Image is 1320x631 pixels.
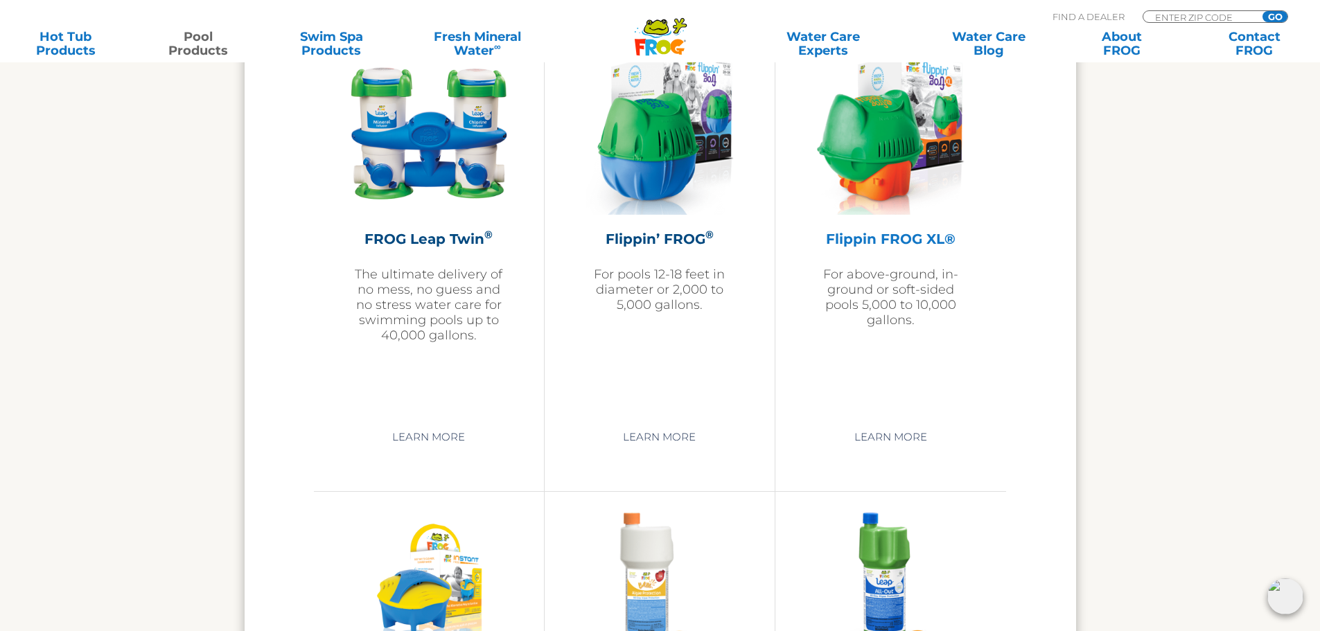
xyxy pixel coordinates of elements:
[817,54,965,215] img: flippin-frog-xl-featured-img-v2-275x300.png
[494,41,501,52] sup: ∞
[1262,11,1287,22] input: GO
[838,425,943,450] a: Learn More
[14,30,117,57] a: Hot TubProducts
[607,425,712,450] a: Learn More
[484,228,493,241] sup: ®
[349,229,509,249] h2: FROG Leap Twin
[579,229,740,249] h2: Flippin’ FROG
[412,30,542,57] a: Fresh MineralWater∞
[349,54,509,414] a: FROG Leap Twin®The ultimate delivery of no mess, no guess and no stress water care for swimming p...
[147,30,250,57] a: PoolProducts
[705,228,714,241] sup: ®
[739,30,907,57] a: Water CareExperts
[1053,10,1125,23] p: Find A Dealer
[586,54,734,215] img: flippin-frog-featured-img-277x300.png
[349,267,509,343] p: The ultimate delivery of no mess, no guess and no stress water care for swimming pools up to 40,0...
[810,229,971,249] h2: Flippin FROG XL®
[937,30,1040,57] a: Water CareBlog
[1267,578,1303,614] img: openIcon
[376,425,481,450] a: Learn More
[810,54,971,414] a: Flippin FROG XL®For above-ground, in-ground or soft-sided pools 5,000 to 10,000 gallons.
[1154,11,1247,23] input: Zip Code Form
[579,267,740,312] p: For pools 12-18 feet in diameter or 2,000 to 5,000 gallons.
[349,54,509,215] img: InfuzerTwin-300x300.png
[579,54,740,414] a: Flippin’ FROG®For pools 12-18 feet in diameter or 2,000 to 5,000 gallons.
[1203,30,1306,57] a: ContactFROG
[810,267,971,328] p: For above-ground, in-ground or soft-sided pools 5,000 to 10,000 gallons.
[280,30,383,57] a: Swim SpaProducts
[1070,30,1173,57] a: AboutFROG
